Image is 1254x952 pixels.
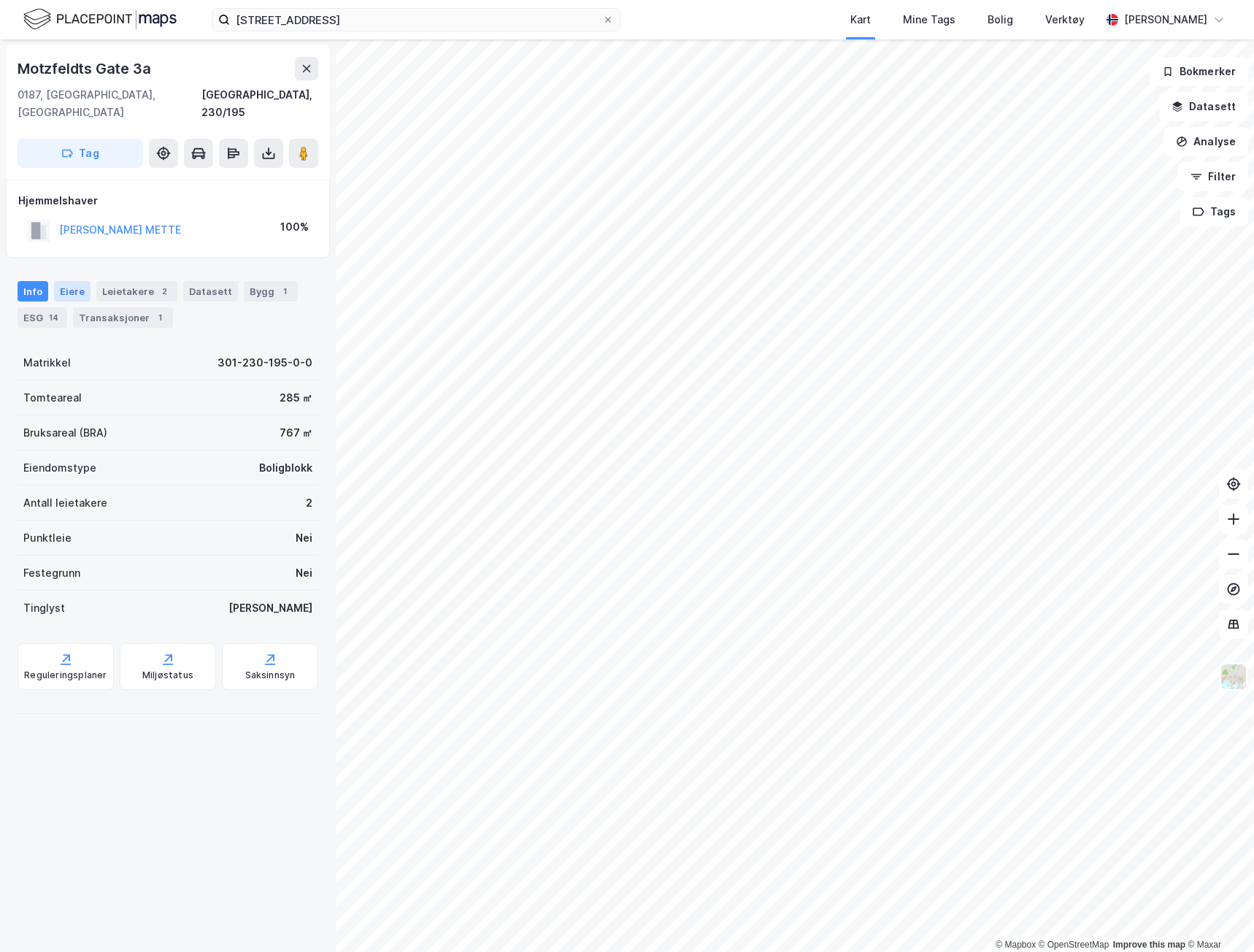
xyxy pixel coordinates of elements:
button: Analyse [1163,127,1248,156]
div: 285 ㎡ [280,389,312,407]
div: Punktleie [23,529,72,547]
a: Improve this map [1113,940,1185,950]
button: Bokmerker [1150,57,1248,86]
div: Boligblokk [259,459,312,477]
div: Info [18,281,48,302]
button: Tag [18,139,143,168]
div: Eiere [54,281,91,302]
div: Tomteareal [23,389,82,407]
div: Festegrunn [23,564,80,582]
div: Kontrollprogram for chat [1181,882,1254,952]
input: Søk på adresse, matrikkel, gårdeiere, leietakere eller personer [230,9,602,31]
img: Z [1220,663,1247,691]
button: Filter [1178,162,1248,191]
div: 1 [277,284,292,299]
a: OpenStreetMap [1039,940,1109,950]
div: Kart [850,11,871,28]
iframe: Chat Widget [1181,882,1254,952]
div: Bruksareal (BRA) [23,424,107,442]
div: Bygg [244,281,298,302]
div: Bolig [988,11,1013,28]
div: Motzfeldts Gate 3a [18,57,153,80]
div: ESG [18,307,67,328]
div: [PERSON_NAME] [228,599,312,617]
div: 2 [157,284,172,299]
div: 301-230-195-0-0 [218,354,312,372]
div: Tinglyst [23,599,65,617]
div: Saksinnsyn [245,669,296,681]
div: Verktøy [1045,11,1085,28]
div: 767 ㎡ [280,424,312,442]
a: Mapbox [996,940,1036,950]
div: Antall leietakere [23,494,107,512]
div: Matrikkel [23,354,71,372]
div: 1 [153,310,167,325]
div: 100% [280,218,309,236]
div: 2 [306,494,312,512]
button: Tags [1180,197,1248,226]
div: 0187, [GEOGRAPHIC_DATA], [GEOGRAPHIC_DATA] [18,86,201,121]
div: Datasett [183,281,238,302]
button: Datasett [1159,92,1248,121]
div: Miljøstatus [142,669,193,681]
div: Eiendomstype [23,459,96,477]
div: Nei [296,529,312,547]
div: [GEOGRAPHIC_DATA], 230/195 [201,86,318,121]
img: logo.f888ab2527a4732fd821a326f86c7f29.svg [23,7,177,32]
div: Mine Tags [903,11,955,28]
div: Transaksjoner [73,307,173,328]
div: Leietakere [96,281,177,302]
div: Nei [296,564,312,582]
div: [PERSON_NAME] [1124,11,1207,28]
div: 14 [46,310,61,325]
div: Reguleringsplaner [24,669,107,681]
div: Hjemmelshaver [18,192,318,210]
